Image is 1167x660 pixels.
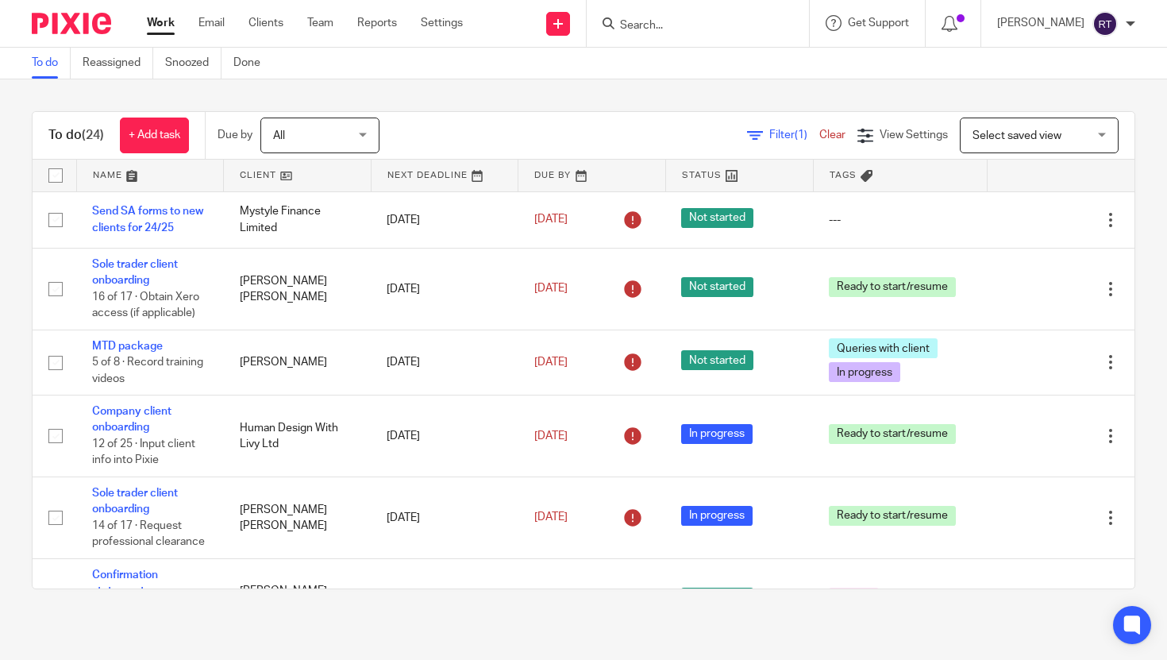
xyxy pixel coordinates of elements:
[681,588,753,608] span: Not started
[371,330,518,395] td: [DATE]
[198,15,225,31] a: Email
[829,277,956,297] span: Ready to start/resume
[848,17,909,29] span: Get Support
[307,15,333,31] a: Team
[224,558,372,640] td: [PERSON_NAME] Therapy Ltd
[829,362,900,382] span: In progress
[233,48,272,79] a: Done
[371,558,518,640] td: [DATE]
[92,569,158,596] a: Confirmation statement
[829,424,956,444] span: Ready to start/resume
[534,430,568,442] span: [DATE]
[147,15,175,31] a: Work
[681,208,753,228] span: Not started
[681,350,753,370] span: Not started
[829,588,879,608] span: Urgent
[829,212,971,228] div: ---
[92,357,203,384] span: 5 of 8 · Record training videos
[534,214,568,226] span: [DATE]
[681,506,753,526] span: In progress
[830,171,857,179] span: Tags
[224,191,372,248] td: Mystyle Finance Limited
[92,291,199,319] span: 16 of 17 · Obtain Xero access (if applicable)
[92,406,171,433] a: Company client onboarding
[273,130,285,141] span: All
[224,330,372,395] td: [PERSON_NAME]
[165,48,221,79] a: Snoozed
[371,396,518,477] td: [DATE]
[681,424,753,444] span: In progress
[120,118,189,153] a: + Add task
[357,15,397,31] a: Reports
[92,206,203,233] a: Send SA forms to new clients for 24/25
[32,13,111,34] img: Pixie
[218,127,252,143] p: Due by
[371,191,518,248] td: [DATE]
[997,15,1084,31] p: [PERSON_NAME]
[92,259,178,286] a: Sole trader client onboarding
[829,338,938,358] span: Queries with client
[224,477,372,558] td: [PERSON_NAME] [PERSON_NAME]
[795,129,807,141] span: (1)
[618,19,761,33] input: Search
[92,438,195,466] span: 12 of 25 · Input client info into Pixie
[92,341,163,352] a: MTD package
[819,129,845,141] a: Clear
[1092,11,1118,37] img: svg%3E
[534,357,568,368] span: [DATE]
[248,15,283,31] a: Clients
[83,48,153,79] a: Reassigned
[371,248,518,330] td: [DATE]
[829,506,956,526] span: Ready to start/resume
[82,129,104,141] span: (24)
[769,129,819,141] span: Filter
[92,488,178,515] a: Sole trader client onboarding
[371,477,518,558] td: [DATE]
[421,15,463,31] a: Settings
[48,127,104,144] h1: To do
[92,520,205,548] span: 14 of 17 · Request professional clearance
[972,130,1061,141] span: Select saved view
[681,277,753,297] span: Not started
[224,248,372,330] td: [PERSON_NAME] [PERSON_NAME]
[880,129,948,141] span: View Settings
[32,48,71,79] a: To do
[534,284,568,295] span: [DATE]
[534,512,568,523] span: [DATE]
[224,396,372,477] td: Human Design With Livy Ltd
